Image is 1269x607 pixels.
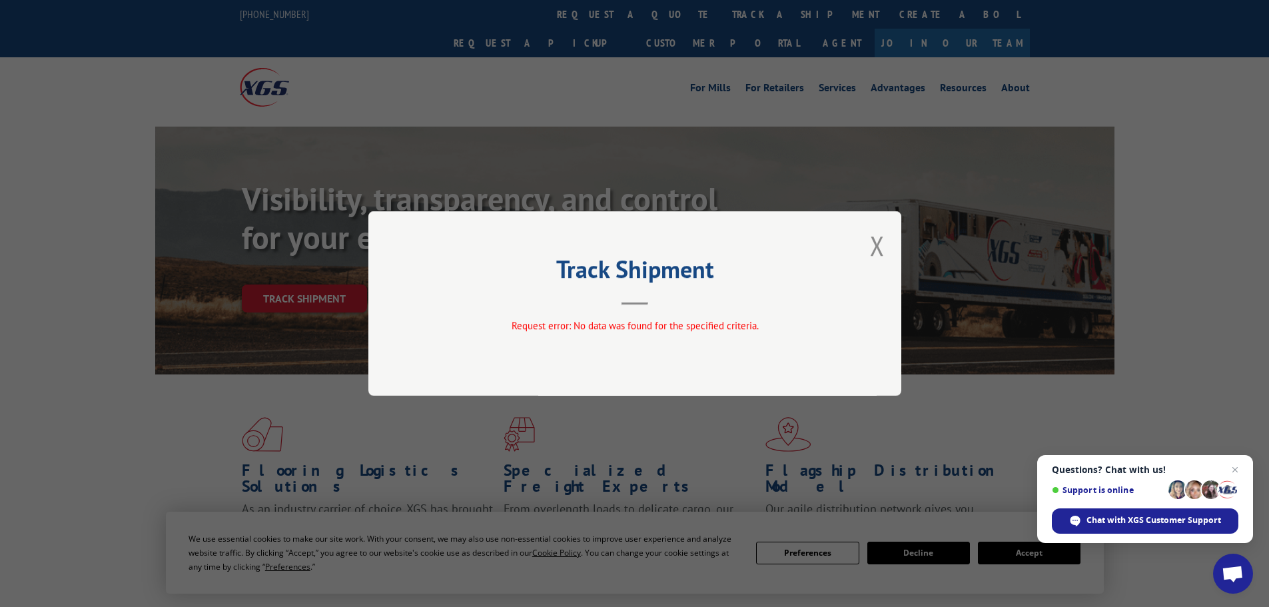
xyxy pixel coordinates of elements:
span: Close chat [1227,462,1243,478]
span: Request error: No data was found for the specified criteria. [511,319,758,332]
span: Chat with XGS Customer Support [1086,514,1221,526]
h2: Track Shipment [435,260,835,285]
div: Open chat [1213,554,1253,594]
span: Support is online [1052,485,1164,495]
span: Questions? Chat with us! [1052,464,1238,475]
div: Chat with XGS Customer Support [1052,508,1238,534]
button: Close modal [870,228,885,263]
